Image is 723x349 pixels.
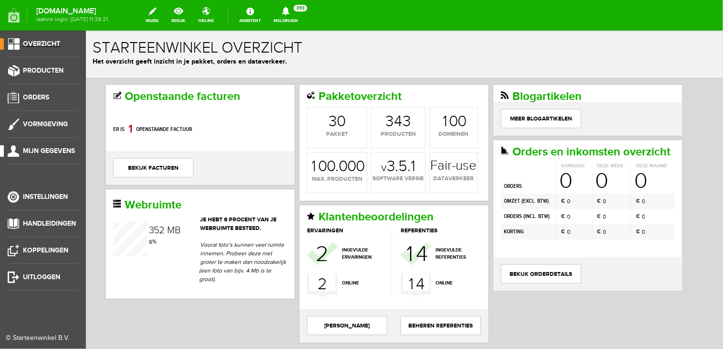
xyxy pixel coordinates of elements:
[506,132,545,139] th: Deze week
[36,9,108,14] strong: [DOMAIN_NAME]
[372,84,381,99] div: 0
[23,147,75,155] span: Mijn gegevens
[315,285,395,305] a: Beheren Referenties
[415,234,495,253] a: bekijk orderdetails
[470,132,506,139] th: Vandaag
[234,5,266,26] a: Assistent
[261,129,270,144] div: 0
[221,197,306,203] h3: ervaringen
[295,131,301,144] span: v
[27,185,201,202] header: Je hebt 6 procent van je webruimte besteed.
[23,246,68,254] span: Koppelingen
[43,90,46,107] div: 1
[556,182,559,190] span: 0
[226,129,231,144] div: 1
[256,249,300,256] span: online
[222,144,281,153] span: max. producten
[556,197,559,206] span: 0
[437,167,461,174] b: excl. BTW
[27,90,201,108] p: Er is openstaande factuur
[300,84,308,99] div: 3
[350,216,393,230] span: ingevulde referenties
[286,99,339,108] span: producten
[320,212,327,235] div: 1
[415,78,495,98] a: Meer blogartikelen
[474,140,486,162] span: 0
[545,132,589,139] th: Deze maand
[294,5,307,11] span: 393
[323,244,328,264] div: 1
[23,93,49,101] span: Orders
[345,129,391,142] strong: Fair-use
[415,115,589,128] h2: Orders en inkomsten overzicht
[221,285,301,305] a: [PERSON_NAME]
[221,180,395,193] h2: Klantenbeoordelingen
[23,120,68,128] span: Vormgeving
[63,207,66,216] div: 6
[350,249,393,256] span: online
[481,182,485,190] span: 0
[63,207,71,214] span: %
[230,212,243,235] div: 2
[315,197,394,203] h3: referenties
[23,40,60,48] span: Overzicht
[330,212,342,235] div: 4
[7,26,630,36] p: Het overzicht geeft inzicht in je pakket, orders en dataverkeer.
[344,144,392,153] span: dataverkeer
[357,84,361,99] div: 1
[232,244,241,264] div: 2
[510,140,522,162] span: 0
[222,99,281,108] span: pakket
[27,60,201,72] h2: Openstaande facturen
[27,168,201,181] h2: Webruimte
[63,195,68,205] div: 3
[68,195,74,205] div: 5
[308,84,317,99] div: 4
[517,166,521,175] span: 0
[166,5,191,26] a: bekijk
[415,194,470,209] td: korting
[517,182,521,190] span: 0
[23,219,76,228] span: Handleidingen
[23,193,68,201] span: Instellingen
[253,129,262,144] div: 0
[74,195,79,205] div: 2
[23,273,60,281] span: Uitloggen
[556,166,559,175] span: 0
[192,5,220,26] a: online
[548,140,561,162] span: 0
[286,144,339,153] span: software versie
[140,5,164,26] a: wijzig
[221,60,395,72] h2: Pakketoverzicht
[27,128,107,147] a: bekijk facturen
[241,129,250,144] div: 0
[330,244,339,264] div: 4
[481,197,485,206] span: 0
[81,194,95,206] span: MB
[270,129,279,144] div: 0
[415,178,470,194] td: orders ( )
[317,84,325,99] div: 3
[250,127,253,145] span: .
[295,129,330,144] strong: 3.5.1
[7,9,630,26] h1: Starteenwinkel overzicht
[363,84,372,99] div: 0
[415,139,470,163] td: orders
[113,210,201,253] p: Vooral foto’s kunnen veel ruimte innemen. Probeer deze niet groter te maken dan noodzakelijk (een...
[481,166,485,175] span: 0
[36,17,108,22] span: laatste login: [DATE] 11:38:21
[243,84,251,99] div: 3
[23,66,64,75] span: Producten
[6,333,73,343] div: © Starteenwinkel B.V.
[268,5,304,26] a: Meldingen393
[256,216,300,230] span: ingevulde ervaringen
[344,99,392,108] span: domeinen
[415,163,470,178] td: omzet ( )
[251,84,260,99] div: 0
[232,129,241,144] div: 0
[415,60,589,72] h2: Blogartikelen
[439,182,462,189] b: incl. BTW
[517,197,521,206] span: 0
